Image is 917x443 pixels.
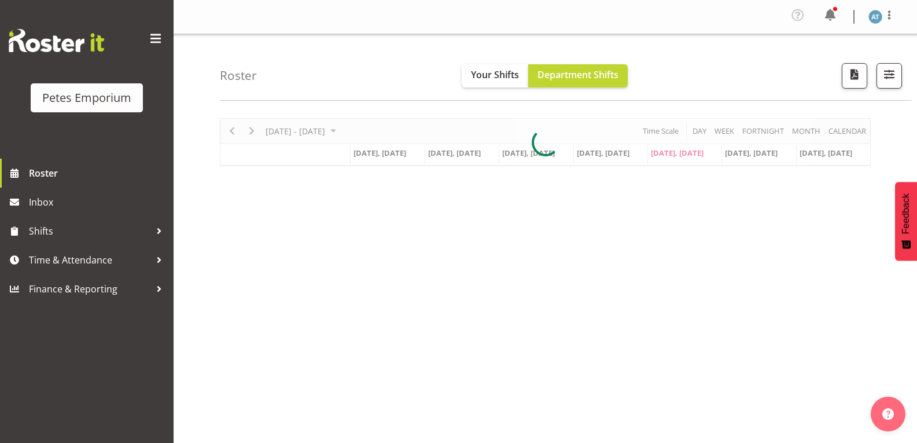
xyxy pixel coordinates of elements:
button: Feedback - Show survey [895,182,917,261]
button: Your Shifts [462,64,528,87]
img: alex-micheal-taniwha5364.jpg [868,10,882,24]
span: Department Shifts [537,68,618,81]
span: Inbox [29,193,168,211]
span: Your Shifts [471,68,519,81]
button: Download a PDF of the roster according to the set date range. [842,63,867,89]
button: Department Shifts [528,64,628,87]
button: Filter Shifts [877,63,902,89]
h4: Roster [220,69,257,82]
span: Roster [29,164,168,182]
img: help-xxl-2.png [882,408,894,420]
img: Rosterit website logo [9,29,104,52]
span: Feedback [901,193,911,234]
span: Shifts [29,222,150,240]
span: Time & Attendance [29,251,150,269]
span: Finance & Reporting [29,280,150,298]
div: Petes Emporium [42,89,131,107]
